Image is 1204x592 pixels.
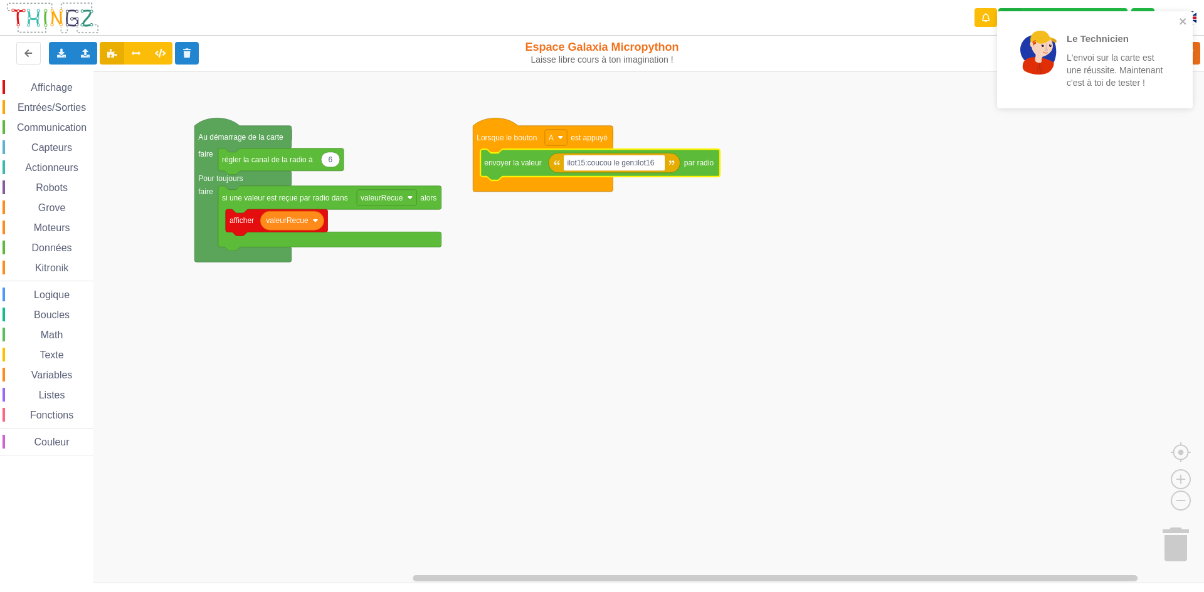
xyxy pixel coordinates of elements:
[230,216,254,225] text: afficher
[497,55,707,65] div: Laisse libre cours à ton imagination !
[329,155,333,164] text: 6
[38,350,65,360] span: Texte
[33,437,71,447] span: Couleur
[28,410,75,420] span: Fonctions
[222,193,348,202] text: si une valeur est reçue par radio dans
[266,216,309,225] text: valeurRecue
[198,174,243,183] text: Pour toujours
[1179,16,1188,28] button: close
[549,133,554,142] text: A
[6,1,100,34] img: thingz_logo.png
[361,193,403,202] text: valeurRecue
[29,370,75,380] span: Variables
[420,193,436,202] text: alors
[15,122,88,133] span: Communication
[29,82,74,93] span: Affichage
[30,242,74,253] span: Données
[29,142,74,153] span: Capteurs
[32,289,71,300] span: Logique
[34,182,70,193] span: Robots
[198,150,213,158] text: faire
[497,40,707,65] div: Espace Galaxia Micropython
[33,262,70,273] span: Kitronik
[32,222,72,233] span: Moteurs
[16,102,88,113] span: Entrées/Sorties
[36,202,68,213] span: Grove
[198,187,213,196] text: faire
[198,133,283,142] text: Au démarrage de la carte
[684,158,714,167] text: par radio
[998,8,1127,28] div: Ta base fonctionne bien !
[23,162,80,173] span: Actionneurs
[484,158,541,167] text: envoyer la valeur
[32,309,71,320] span: Boucles
[477,133,537,142] text: Lorsque le bouton
[568,158,655,167] text: ilot15:coucou le gen:ilot16
[1067,51,1164,89] p: L'envoi sur la carte est une réussite. Maintenant c'est à toi de tester !
[37,390,67,400] span: Listes
[1067,32,1164,45] p: Le Technicien
[39,330,65,340] span: Math
[222,155,313,164] text: régler la canal de la radio à
[571,133,608,142] text: est appuyé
